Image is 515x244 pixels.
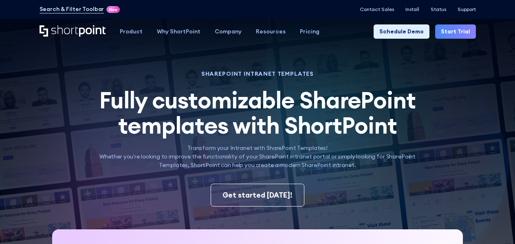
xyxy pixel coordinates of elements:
[222,190,293,200] div: Get started [DATE]!
[91,71,425,76] h1: SHAREPOINT INTRANET TEMPLATES
[120,27,143,36] div: Product
[360,7,394,12] a: Contact Sales
[435,24,476,39] a: Start Trial
[405,7,419,12] a: Install
[215,27,242,36] div: Company
[458,7,476,12] a: Support
[293,24,327,39] a: Pricing
[40,25,106,37] a: Home
[99,86,416,140] span: Fully customizable SharePoint templates with ShortPoint
[157,27,200,36] div: Why ShortPoint
[150,24,208,39] a: Why ShortPoint
[374,24,429,39] a: Schedule Demo
[91,144,425,169] p: Transform your Intranet with SharePoint Templates! Whether you're looking to improve the function...
[208,24,249,39] a: Company
[211,184,304,207] a: Get started [DATE]!
[40,5,104,13] a: Search & Filter Toolbar
[249,24,293,39] a: Resources
[300,27,319,36] div: Pricing
[431,7,446,12] a: Status
[256,27,286,36] div: Resources
[113,24,150,39] a: Product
